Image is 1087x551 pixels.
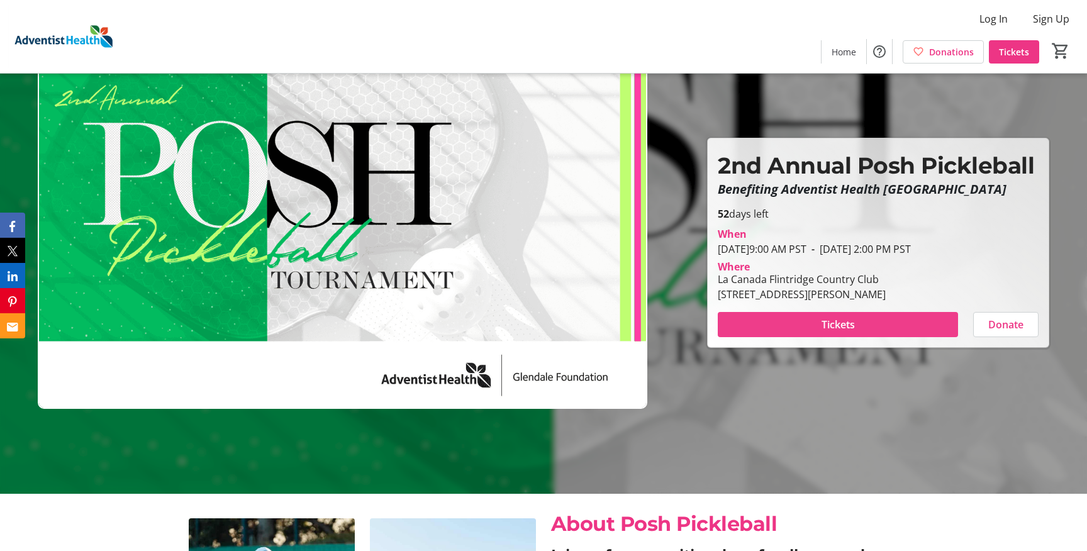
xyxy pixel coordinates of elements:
[718,148,1039,182] p: 2nd Annual Posh Pickleball
[806,242,911,256] span: [DATE] 2:00 PM PST
[822,40,866,64] a: Home
[1033,11,1069,26] span: Sign Up
[999,45,1029,58] span: Tickets
[822,317,855,332] span: Tickets
[718,206,1039,221] p: days left
[718,226,747,242] div: When
[718,242,806,256] span: [DATE] 9:00 AM PST
[718,312,958,337] button: Tickets
[806,242,820,256] span: -
[718,207,729,221] span: 52
[988,317,1023,332] span: Donate
[903,40,984,64] a: Donations
[979,11,1008,26] span: Log In
[929,45,974,58] span: Donations
[989,40,1039,64] a: Tickets
[718,262,750,272] div: Where
[973,312,1039,337] button: Donate
[8,5,120,68] img: Adventist Health's Logo
[718,287,886,302] div: [STREET_ADDRESS][PERSON_NAME]
[1023,9,1079,29] button: Sign Up
[969,9,1018,29] button: Log In
[551,509,898,539] p: About Posh Pickleball
[38,66,648,409] img: Campaign CTA Media Photo
[718,272,886,287] div: La Canada Flintridge Country Club
[867,39,892,64] button: Help
[718,181,1006,198] em: Benefiting Adventist Health [GEOGRAPHIC_DATA]
[832,45,856,58] span: Home
[1049,40,1072,62] button: Cart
